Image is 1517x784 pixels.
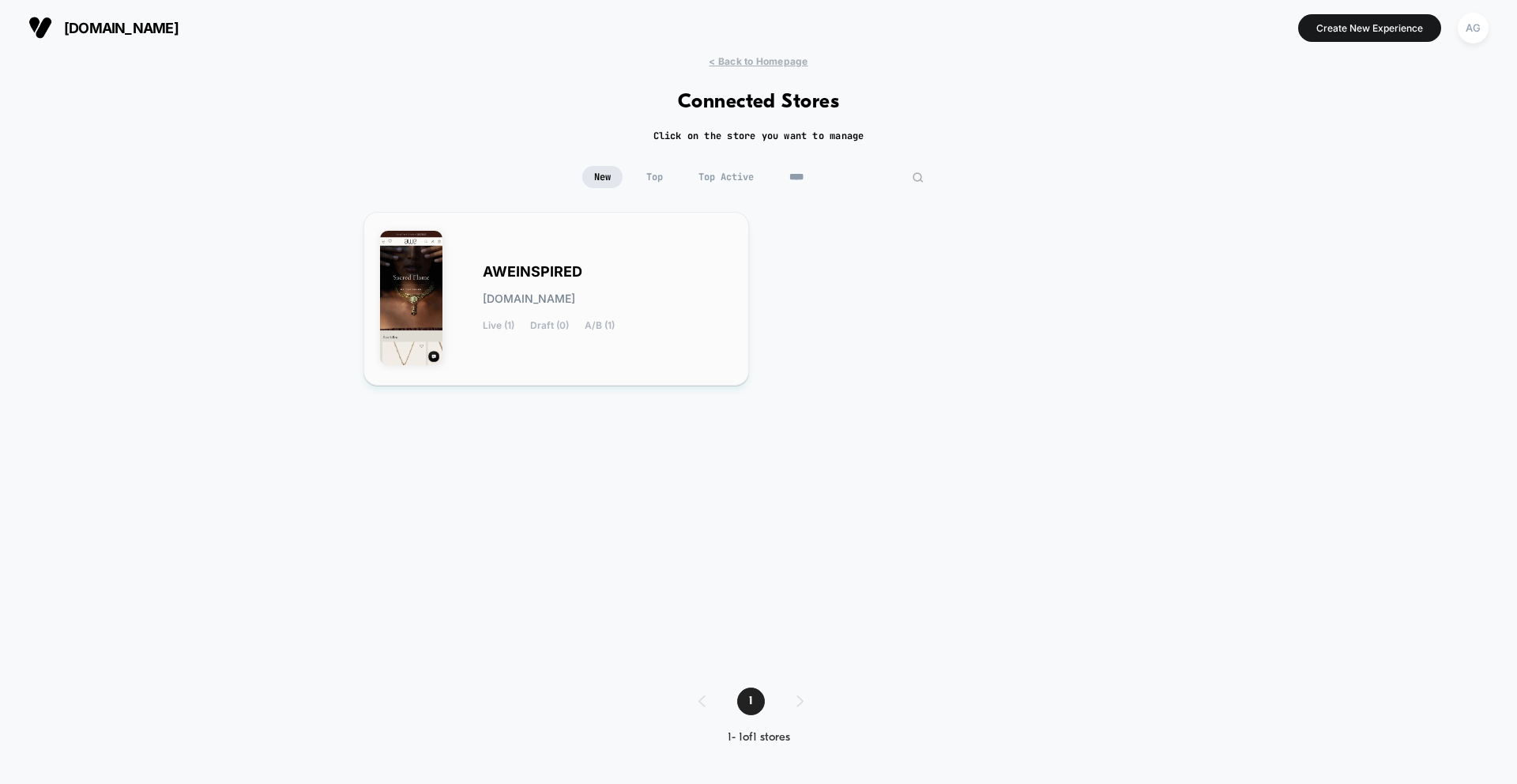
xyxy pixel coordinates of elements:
h2: Click on the store you want to manage [653,130,864,142]
span: Live (1) [483,320,514,331]
h1: Connected Stores [678,91,840,114]
span: Top Active [687,166,766,188]
img: Visually logo [28,16,52,40]
span: [DOMAIN_NAME] [483,293,575,304]
button: [DOMAIN_NAME] [24,15,183,40]
button: Create New Experience [1298,14,1441,42]
span: A/B (1) [585,320,615,331]
span: New [582,166,623,188]
span: AWEINSPIRED [483,266,582,277]
img: AWEINSPIRED [380,231,442,365]
span: 1 [737,688,765,715]
span: Top [634,166,675,188]
img: edit [912,171,924,183]
div: 1 - 1 of 1 stores [683,731,835,744]
button: AG [1453,12,1493,44]
span: < Back to Homepage [709,55,807,67]
div: AG [1458,13,1489,43]
span: Draft (0) [530,320,569,331]
span: [DOMAIN_NAME] [64,20,179,36]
